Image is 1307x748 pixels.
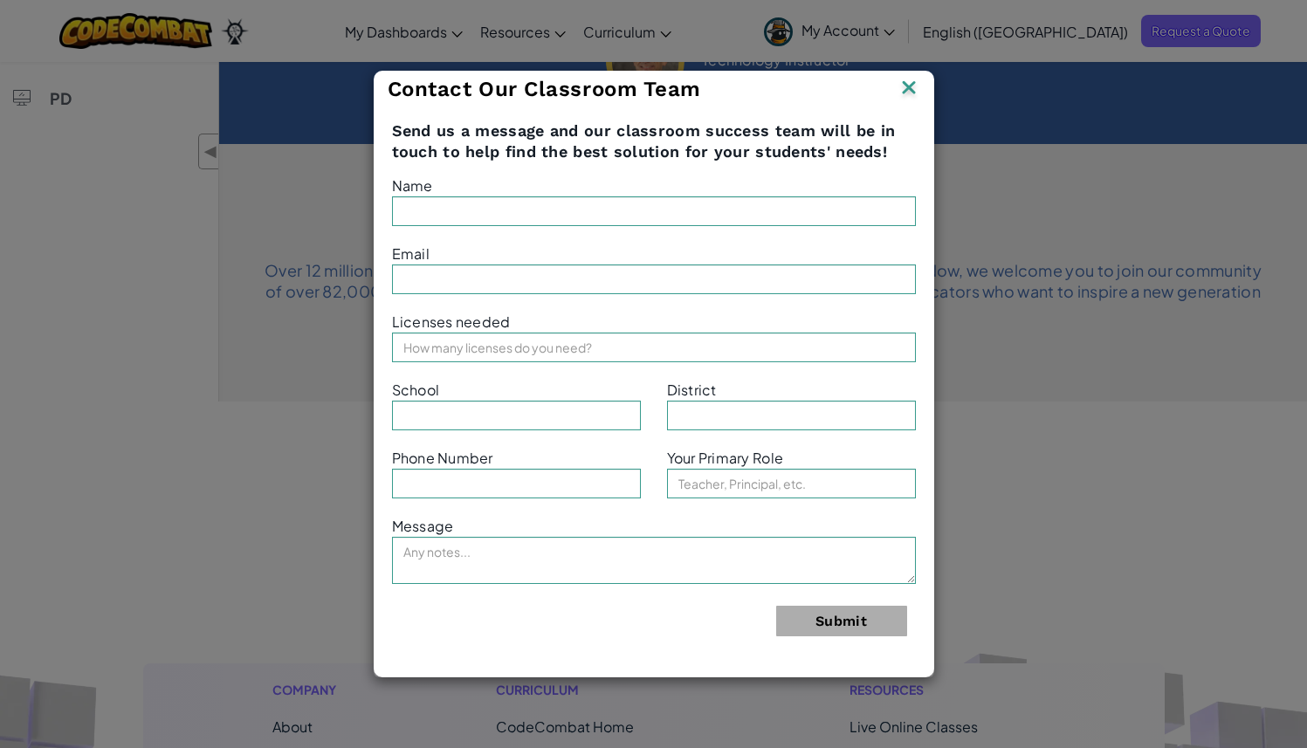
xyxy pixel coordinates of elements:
[392,333,916,362] input: How many licenses do you need?
[392,381,440,399] span: School
[392,244,430,263] span: Email
[898,76,920,102] img: IconClose.svg
[392,312,511,331] span: Licenses needed
[388,77,702,101] span: Contact Our Classroom Team
[392,120,916,162] span: Send us a message and our classroom success team will be in touch to help find the best solution ...
[392,176,433,195] span: Name
[667,381,717,399] span: District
